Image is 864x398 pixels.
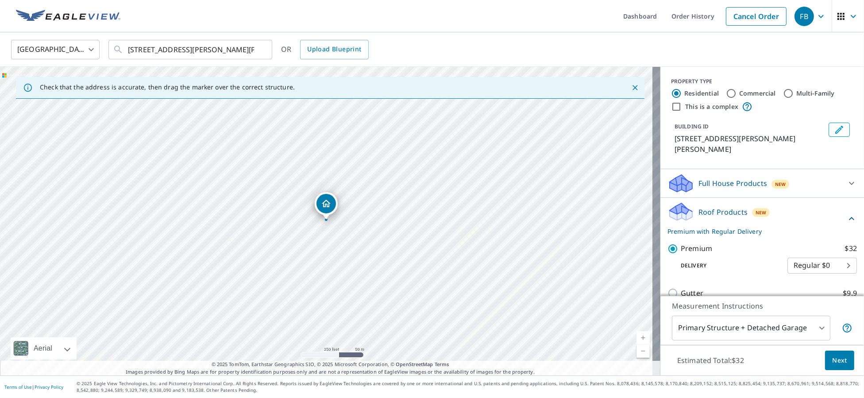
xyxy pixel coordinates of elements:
[775,181,786,188] span: New
[315,192,338,220] div: Dropped pin, building 1, Residential property, 2831 Covington Hollow Trl Fort Wayne, IN 46804
[667,262,787,270] p: Delivery
[842,323,852,333] span: Your report will include the primary structure and a detached garage if one exists.
[629,82,641,93] button: Close
[796,89,835,98] label: Multi-Family
[672,316,830,340] div: Primary Structure + Detached Garage
[795,7,814,26] div: FB
[681,288,703,299] p: Gutter
[31,337,55,359] div: Aerial
[829,123,850,137] button: Edit building 1
[726,7,787,26] a: Cancel Order
[825,351,854,371] button: Next
[675,133,825,155] p: [STREET_ADDRESS][PERSON_NAME][PERSON_NAME]
[672,301,852,311] p: Measurement Instructions
[636,344,650,358] a: Current Level 17, Zoom Out
[684,89,719,98] label: Residential
[435,361,449,367] a: Terms
[832,355,847,366] span: Next
[685,102,738,111] label: This is a complex
[787,253,857,278] div: Regular $0
[4,384,32,390] a: Terms of Use
[11,37,100,62] div: [GEOGRAPHIC_DATA]
[698,178,767,189] p: Full House Products
[396,361,433,367] a: OpenStreetMap
[671,77,853,85] div: PROPERTY TYPE
[40,83,295,91] p: Check that the address is accurate, then drag the marker over the correct structure.
[681,243,712,254] p: Premium
[300,40,368,59] a: Upload Blueprint
[636,331,650,344] a: Current Level 17, Zoom In
[4,384,63,390] p: |
[212,361,449,368] span: © 2025 TomTom, Earthstar Geographics SIO, © 2025 Microsoft Corporation, ©
[843,288,857,299] p: $9.9
[698,207,748,217] p: Roof Products
[16,10,120,23] img: EV Logo
[667,173,857,194] div: Full House ProductsNew
[281,40,369,59] div: OR
[11,337,77,359] div: Aerial
[739,89,776,98] label: Commercial
[675,123,709,130] p: BUILDING ID
[307,44,361,55] span: Upload Blueprint
[35,384,63,390] a: Privacy Policy
[77,380,860,394] p: © 2025 Eagle View Technologies, Inc. and Pictometry International Corp. All Rights Reserved. Repo...
[670,351,751,370] p: Estimated Total: $32
[667,201,857,236] div: Roof ProductsNewPremium with Regular Delivery
[667,227,846,236] p: Premium with Regular Delivery
[756,209,767,216] span: New
[845,243,857,254] p: $32
[128,37,254,62] input: Search by address or latitude-longitude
